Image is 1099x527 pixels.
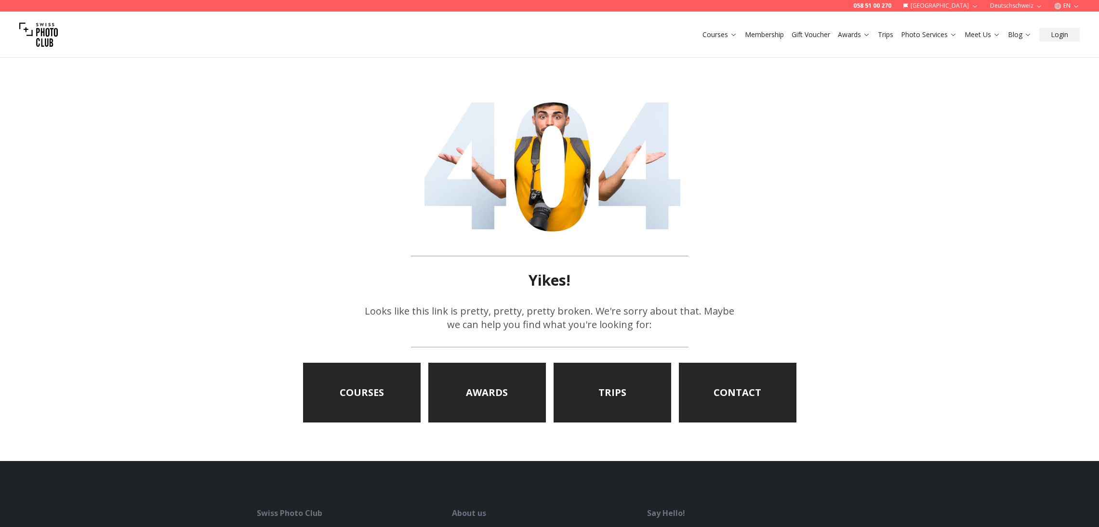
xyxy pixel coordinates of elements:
a: COURSES [303,363,421,422]
a: Blog [1008,30,1032,40]
button: Awards [834,28,874,41]
button: Courses [699,28,741,41]
div: Swiss Photo Club [257,507,452,519]
a: Trips [878,30,893,40]
p: Looks like this link is pretty, pretty, pretty broken. We're sorry about that. Maybe we can help ... [365,304,735,331]
button: Membership [741,28,788,41]
a: Courses [702,30,737,40]
a: Photo Services [901,30,957,40]
a: Membership [745,30,784,40]
button: Gift Voucher [788,28,834,41]
a: 058 51 00 270 [853,2,891,10]
div: Say Hello! [647,507,842,519]
a: Meet Us [965,30,1000,40]
button: Trips [874,28,897,41]
a: AWARDS [428,363,546,422]
a: CONTACT [679,363,796,422]
button: Meet Us [961,28,1004,41]
button: Blog [1004,28,1035,41]
a: Gift Voucher [792,30,830,40]
button: Login [1039,28,1080,41]
a: TRIPS [554,363,671,422]
img: Swiss photo club [19,15,58,54]
div: About us [452,507,647,519]
a: Awards [838,30,870,40]
img: 404 [411,85,689,240]
button: Photo Services [897,28,961,41]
